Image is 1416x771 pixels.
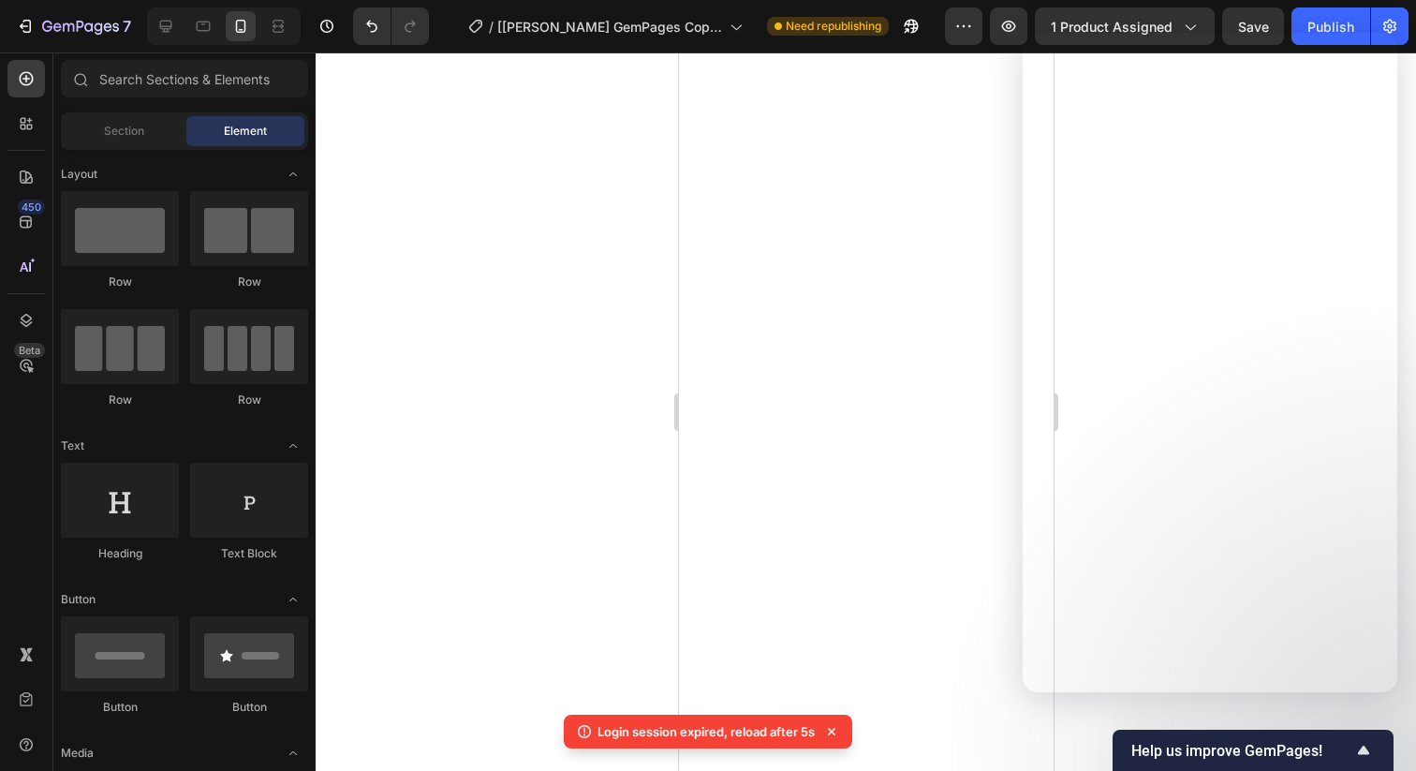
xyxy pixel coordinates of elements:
[786,18,881,35] span: Need republishing
[190,392,308,408] div: Row
[61,545,179,562] div: Heading
[278,585,308,615] span: Toggle open
[104,123,144,140] span: Section
[278,738,308,768] span: Toggle open
[1238,19,1269,35] span: Save
[123,15,131,37] p: 7
[61,745,94,762] span: Media
[278,431,308,461] span: Toggle open
[1222,7,1284,45] button: Save
[679,52,1054,771] iframe: Design area
[353,7,429,45] div: Undo/Redo
[61,591,96,608] span: Button
[190,699,308,716] div: Button
[61,699,179,716] div: Button
[61,392,179,408] div: Row
[489,17,494,37] span: /
[61,166,97,183] span: Layout
[1352,679,1397,724] iframe: Intercom live chat
[1307,17,1354,37] div: Publish
[1051,17,1173,37] span: 1 product assigned
[18,200,45,215] div: 450
[190,545,308,562] div: Text Block
[1131,742,1352,760] span: Help us improve GemPages!
[61,437,84,454] span: Text
[1023,33,1397,692] iframe: Intercom live chat
[14,343,45,358] div: Beta
[1131,739,1375,762] button: Show survey - Help us improve GemPages!
[7,7,140,45] button: 7
[61,274,179,290] div: Row
[597,722,815,741] p: Login session expired, reload after 5s
[278,159,308,189] span: Toggle open
[224,123,267,140] span: Element
[1035,7,1215,45] button: 1 product assigned
[1291,7,1370,45] button: Publish
[497,17,722,37] span: [[PERSON_NAME] GemPages Copy] MycoClarity Ultra
[61,60,308,97] input: Search Sections & Elements
[190,274,308,290] div: Row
